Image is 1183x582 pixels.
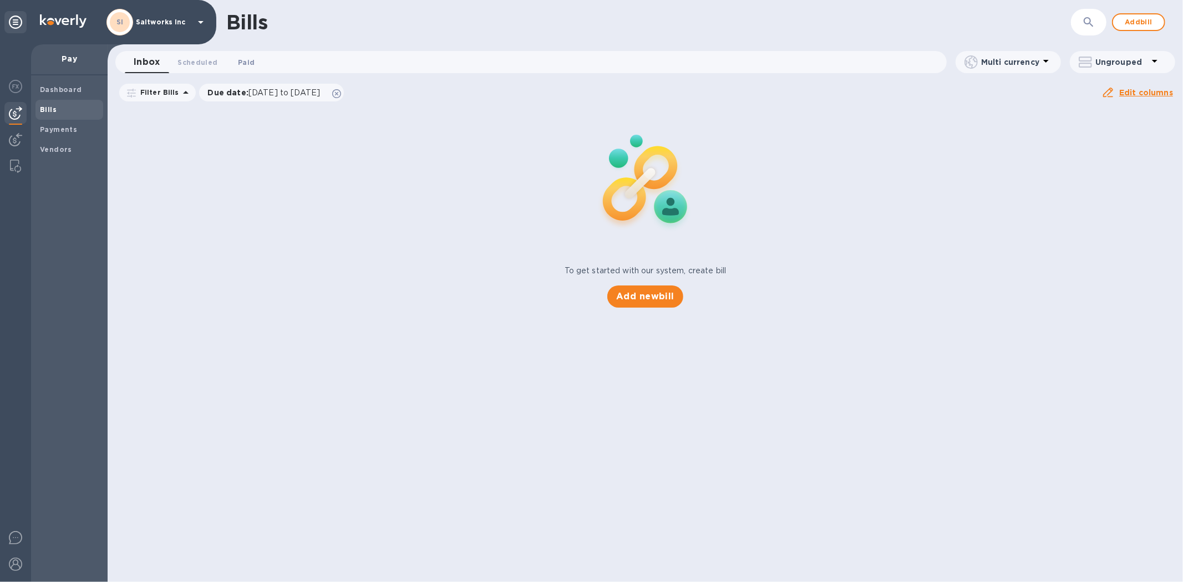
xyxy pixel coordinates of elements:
[226,11,267,34] h1: Bills
[238,57,255,68] span: Paid
[177,57,217,68] span: Scheduled
[4,11,27,33] div: Unpin categories
[248,88,320,97] span: [DATE] to [DATE]
[40,125,77,134] b: Payments
[981,57,1039,68] p: Multi currency
[199,84,344,101] div: Due date:[DATE] to [DATE]
[136,18,191,26] p: Saltworks Inc
[40,14,87,28] img: Logo
[40,53,99,64] p: Pay
[116,18,124,26] b: SI
[607,285,683,308] button: Add newbill
[1119,88,1173,97] u: Edit columns
[1112,13,1165,31] button: Addbill
[1122,16,1155,29] span: Add bill
[1095,57,1148,68] p: Ungrouped
[9,80,22,93] img: Foreign exchange
[40,85,82,94] b: Dashboard
[40,145,72,154] b: Vendors
[40,105,57,114] b: Bills
[616,290,674,303] span: Add new bill
[134,54,160,70] span: Inbox
[208,87,326,98] p: Due date :
[565,265,727,277] p: To get started with our system, create bill
[136,88,179,97] p: Filter Bills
